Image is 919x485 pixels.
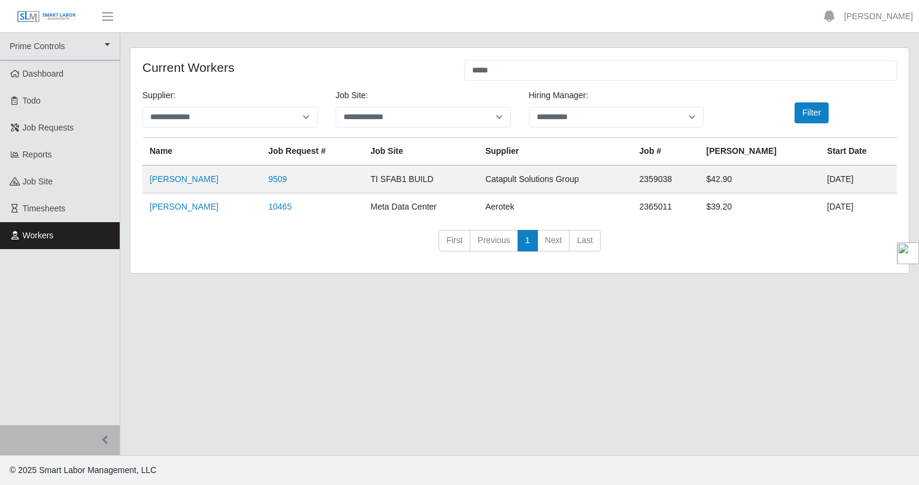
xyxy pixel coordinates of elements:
span: Timesheets [23,204,66,213]
button: Filter [795,102,829,123]
img: SLM Logo [17,10,77,23]
td: Meta Data Center [363,193,478,221]
th: Start Date [820,138,897,166]
span: Workers [23,231,54,240]
a: 1 [518,230,538,251]
h4: Current Workers [142,60,446,75]
label: Hiring Manager: [529,89,589,102]
span: Job Requests [23,123,74,132]
span: Dashboard [23,69,64,78]
label: Supplier: [142,89,175,102]
img: toggle-logo.svg [897,242,919,264]
th: [PERSON_NAME] [699,138,820,166]
a: [PERSON_NAME] [150,174,218,184]
a: 9509 [269,174,287,184]
td: [DATE] [820,165,897,193]
span: Todo [23,96,41,105]
a: [PERSON_NAME] [844,10,913,23]
span: job site [23,177,53,186]
th: Supplier [478,138,632,166]
td: Aerotek [478,193,632,221]
th: Name [142,138,261,166]
nav: pagination [142,230,897,261]
td: $42.90 [699,165,820,193]
a: 10465 [269,202,292,211]
a: [PERSON_NAME] [150,202,218,211]
span: Reports [23,150,52,159]
th: job site [363,138,478,166]
label: job site: [336,89,368,102]
td: [DATE] [820,193,897,221]
td: $39.20 [699,193,820,221]
td: 2359038 [632,165,699,193]
td: 2365011 [632,193,699,221]
td: Catapult Solutions Group [478,165,632,193]
span: © 2025 Smart Labor Management, LLC [10,465,156,475]
td: TI SFAB1 BUILD [363,165,478,193]
th: Job # [632,138,699,166]
th: Job Request # [261,138,364,166]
